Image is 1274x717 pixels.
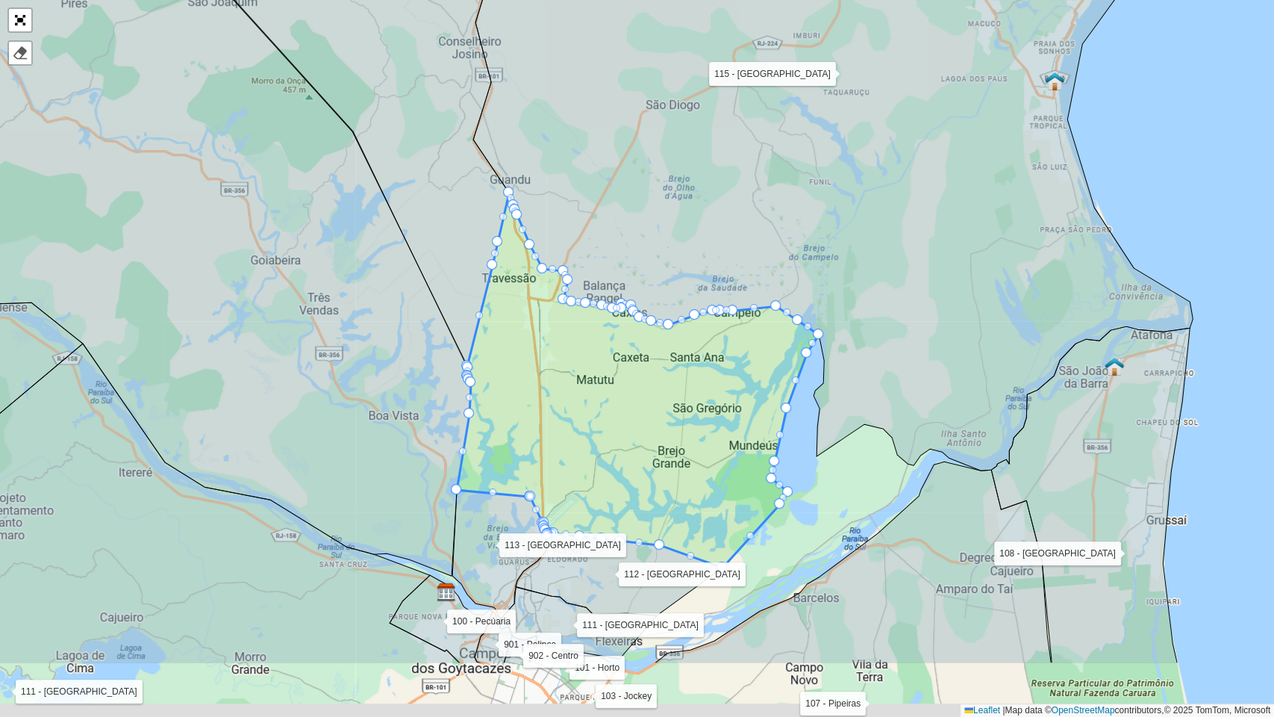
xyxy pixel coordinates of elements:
[1045,72,1064,91] img: São Francisco de Itabapoana
[9,42,31,64] div: Remover camada(s)
[437,583,456,602] img: Marker
[964,705,1000,716] a: Leaflet
[961,704,1274,717] div: Map data © contributors,© 2025 TomTom, Microsoft
[1105,357,1124,376] img: São João da Barra
[1052,705,1115,716] a: OpenStreetMap
[1002,705,1005,716] span: |
[9,9,31,31] a: Abrir mapa em tela cheia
